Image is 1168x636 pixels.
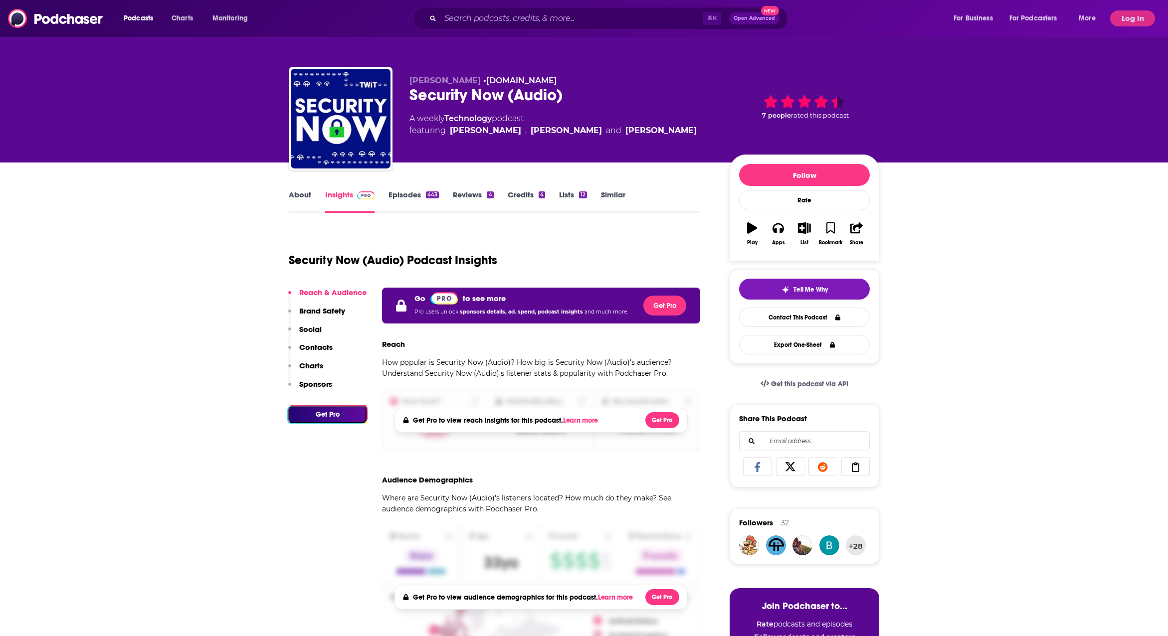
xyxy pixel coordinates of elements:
button: List [791,216,817,252]
div: Bookmark [819,240,842,246]
span: [PERSON_NAME] [409,76,481,85]
span: , [525,125,527,137]
a: Leo Laporte [450,125,521,137]
span: 7 people [762,112,791,119]
a: Pro website [430,292,458,305]
span: Tell Me Why [793,286,828,294]
a: Share on Reddit [808,457,837,476]
button: Apps [765,216,791,252]
div: Rate [739,190,870,210]
p: Brand Safety [299,306,345,316]
span: • [483,76,557,85]
button: Contacts [288,342,333,361]
h4: Get Pro to view audience demographics for this podcast. [413,593,636,602]
h3: Share This Podcast [739,414,807,423]
strong: Rate [757,620,774,629]
span: More [1079,11,1096,25]
button: Social [288,324,322,343]
div: Search podcasts, credits, & more... [422,7,797,30]
a: Lists12 [559,190,587,213]
button: Bookmark [817,216,843,252]
h3: Join Podchaser to... [740,600,869,612]
span: sponsors details, ad. spend, podcast insights [460,309,584,315]
p: to see more [463,294,506,303]
img: Podchaser Pro [430,292,458,305]
img: pistachio [739,535,759,555]
button: open menu [947,10,1005,26]
button: Get Pro [288,406,367,423]
a: Security Now (Audio) [291,69,390,168]
button: Get Pro [645,589,679,605]
button: +28 [846,535,866,555]
a: Get this podcast via API [753,372,856,396]
button: Learn more [563,417,601,425]
a: Similar [601,190,625,213]
p: Reach & Audience [299,288,367,297]
a: Steve Gibson [531,125,602,137]
span: Followers [739,518,773,527]
a: Contact This Podcast [739,308,870,327]
span: Get this podcast via API [771,380,848,388]
a: Technology [444,114,492,123]
button: open menu [117,10,166,26]
p: Pro users unlock and much more. [414,305,628,319]
div: 7 peoplerated this podcast [730,76,879,138]
p: Social [299,324,322,334]
button: Learn more [598,594,636,602]
span: For Business [954,11,993,25]
span: featuring [409,125,697,137]
li: podcasts and episodes [740,620,869,629]
div: Search followers [739,431,870,451]
span: rated this podcast [791,112,849,119]
div: Play [747,240,758,246]
h3: Audience Demographics [382,475,473,484]
img: nattydread96 [792,535,812,555]
button: Open AdvancedNew [729,12,779,24]
div: Share [850,240,863,246]
span: New [761,6,779,15]
div: 32 [781,518,789,527]
img: Podchaser - Follow, Share and Rate Podcasts [8,9,104,28]
p: How popular is Security Now (Audio)? How big is Security Now (Audio)'s audience? Understand Secur... [382,357,700,379]
h1: Security Now (Audio) Podcast Insights [289,253,497,268]
a: Share on X/Twitter [776,457,805,476]
button: Follow [739,164,870,186]
img: tell me why sparkle [781,286,789,294]
span: For Podcasters [1009,11,1057,25]
span: Open Advanced [734,16,775,21]
a: Charts [165,10,199,26]
p: Go [414,294,425,303]
span: Charts [172,11,193,25]
a: Episodes443 [389,190,439,213]
button: Get Pro [643,296,686,316]
span: Podcasts [124,11,153,25]
a: About [289,190,311,213]
p: Sponsors [299,379,332,389]
div: List [800,240,808,246]
h3: Reach [382,339,405,349]
div: 4 [487,191,493,198]
img: TWiT [766,535,786,555]
button: Reach & Audience [288,288,367,306]
h4: Get Pro to view reach insights for this podcast. [413,416,601,425]
button: Play [739,216,765,252]
div: A weekly podcast [409,113,697,137]
img: awaitthemessiah [819,535,839,555]
button: Share [844,216,870,252]
a: Copy Link [841,457,870,476]
div: 12 [579,191,587,198]
button: Charts [288,361,323,379]
a: [DOMAIN_NAME] [486,76,557,85]
button: Brand Safety [288,306,345,324]
div: 443 [426,191,439,198]
p: Charts [299,361,323,370]
input: Search podcasts, credits, & more... [440,10,703,26]
a: Share on Facebook [743,457,772,476]
div: [PERSON_NAME] [625,125,697,137]
div: Apps [772,240,785,246]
